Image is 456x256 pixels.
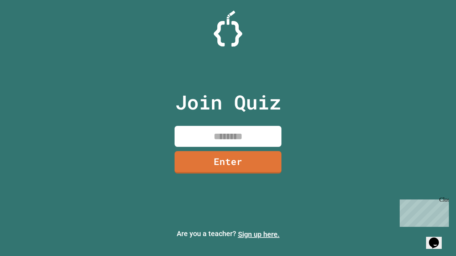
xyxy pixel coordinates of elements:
img: Logo.svg [214,11,242,47]
a: Enter [175,151,281,174]
a: Sign up here. [238,230,280,239]
p: Join Quiz [175,87,281,117]
p: Are you a teacher? [6,228,450,240]
div: Chat with us now!Close [3,3,49,45]
iframe: chat widget [397,197,449,227]
iframe: chat widget [426,228,449,249]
